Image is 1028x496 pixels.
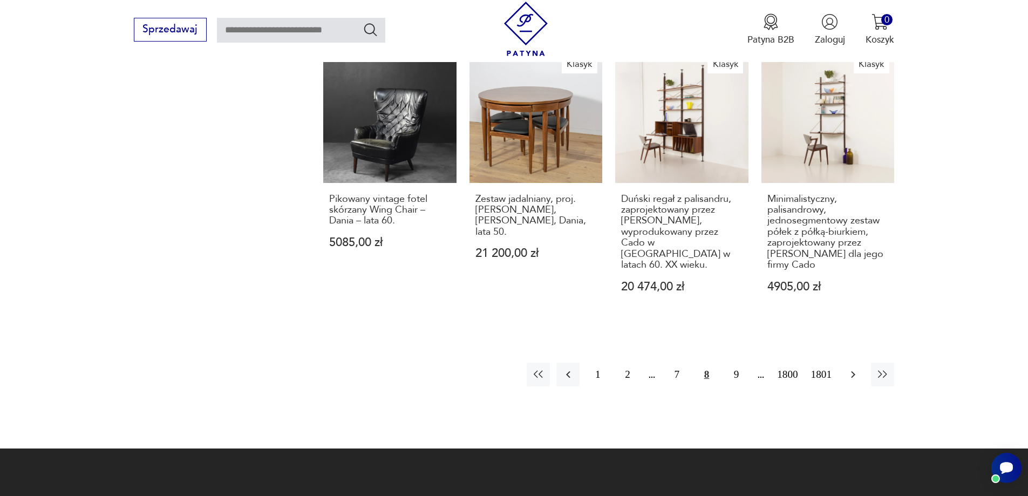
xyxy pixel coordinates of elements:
div: 0 [881,14,893,25]
button: Sprzedawaj [134,18,207,42]
p: 4905,00 zł [767,281,889,293]
iframe: Smartsupp widget button [991,453,1022,483]
button: 2 [616,363,639,386]
button: 7 [665,363,689,386]
button: 1 [586,363,609,386]
h3: Pikowany vintage fotel skórzany Wing Chair – Dania – lata 60. [329,194,451,227]
button: Szukaj [363,22,378,37]
h3: Zestaw jadalniany, proj. [PERSON_NAME], [PERSON_NAME], Dania, lata 50. [475,194,597,238]
h3: Duński regał z palisandru, zaprojektowany przez [PERSON_NAME], wyprodukowany przez Cado w [GEOGRA... [621,194,743,271]
a: Ikona medaluPatyna B2B [747,13,794,46]
button: Patyna B2B [747,13,794,46]
p: Patyna B2B [747,33,794,46]
p: 5085,00 zł [329,237,451,248]
p: Zaloguj [815,33,845,46]
a: KlasykZestaw jadalniany, proj. H. Olsen, Frem Røjle, Dania, lata 50.Zestaw jadalniany, proj. [PER... [469,50,603,318]
a: KlasykMinimalistyczny, palisandrowy, jednosegmentowy zestaw półek z półką-biurkiem, zaprojektowan... [761,50,895,318]
p: 21 200,00 zł [475,248,597,259]
button: 1800 [774,363,801,386]
button: Zaloguj [815,13,845,46]
a: Pikowany vintage fotel skórzany Wing Chair – Dania – lata 60.Pikowany vintage fotel skórzany Wing... [323,50,457,318]
a: KlasykDuński regał z palisandru, zaprojektowany przez Poula Cadoviusa, wyprodukowany przez Cado w... [615,50,748,318]
p: 20 474,00 zł [621,281,743,293]
a: Sprzedawaj [134,26,207,35]
button: 9 [725,363,748,386]
h3: Minimalistyczny, palisandrowy, jednosegmentowy zestaw półek z półką-biurkiem, zaprojektowany prze... [767,194,889,271]
img: Ikonka użytkownika [821,13,838,30]
button: 0Koszyk [866,13,894,46]
p: Koszyk [866,33,894,46]
img: Ikona medalu [763,13,779,30]
img: Ikona koszyka [872,13,888,30]
img: Patyna - sklep z meblami i dekoracjami vintage [499,2,553,56]
button: 1801 [808,363,835,386]
button: 8 [695,363,718,386]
